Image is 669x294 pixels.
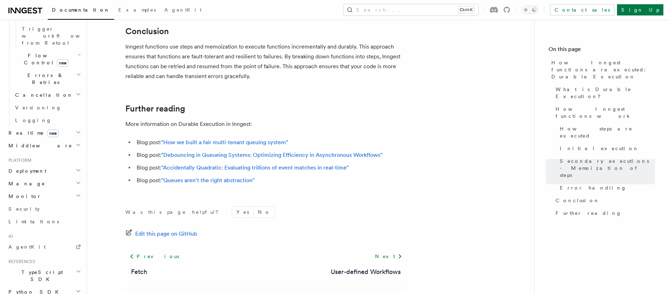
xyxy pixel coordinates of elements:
[560,125,655,139] span: How steps are executed
[161,177,255,184] a: "Queues aren't the right abstraction"
[48,2,114,20] a: Documentation
[556,210,622,217] span: Further reading
[125,209,223,216] p: Was this page helpful?
[254,207,275,217] button: No
[6,259,35,264] span: References
[8,219,59,224] span: Limitations
[12,89,83,101] button: Cancellation
[6,142,72,149] span: Middleware
[232,207,253,217] button: Yes
[161,152,382,158] a: "Debouncing in Queueing Systems: Optimizing Efficiency in Asynchronous Workflows"
[6,167,46,174] span: Deployment
[12,49,83,69] button: Flow Controlnew
[19,23,83,49] a: Trigger workflows from Retool
[12,69,83,89] button: Errors & Retries
[52,7,110,13] span: Documentation
[22,26,99,46] span: Trigger workflows from Retool
[125,104,185,114] a: Further reading
[371,250,406,263] a: Next
[125,42,406,81] p: Inngest functions use steps and memoization to execute functions incrementally and durably. This ...
[553,194,655,207] a: Conclusion
[57,59,68,67] span: new
[131,267,147,277] a: Fetch
[556,106,655,120] span: How Inngest functions work
[6,266,83,286] button: TypeScript SDK
[549,56,655,83] a: How Inngest functions are executed: Durable Execution
[560,158,655,179] span: Secondary executions - Memoization of steps
[118,7,156,13] span: Examples
[557,181,655,194] a: Error handling
[549,45,655,56] h4: On this page
[6,269,76,283] span: TypeScript SDK
[6,234,13,239] span: AI
[8,206,40,212] span: Security
[135,175,406,185] li: Blog post:
[6,158,32,163] span: Platform
[458,6,474,13] kbd: Ctrl+K
[135,150,406,160] li: Blog post:
[125,229,197,239] a: Edit this page on GitHub
[160,2,206,19] a: AgentKit
[12,52,77,66] span: Flow Control
[6,177,83,190] button: Manage
[125,26,169,36] a: Conclusion
[550,4,614,15] a: Contact sales
[557,142,655,155] a: Initial execution
[12,72,76,86] span: Errors & Retries
[8,244,46,250] span: AgentKit
[12,101,83,114] a: Versioning
[12,114,83,127] a: Logging
[161,139,288,146] a: "How we built a fair multi-tenant queuing system"
[6,165,83,177] button: Deployment
[557,122,655,142] a: How steps are executed
[6,127,83,139] button: Realtimenew
[6,241,83,253] a: AgentKit
[161,164,349,171] a: "Accidentally Quadratic: Evaluating trillions of event matches in real-time"
[164,7,202,13] span: AgentKit
[6,203,83,215] a: Security
[125,250,183,263] a: Previous
[135,163,406,173] li: Blog post:
[560,184,627,191] span: Error handling
[343,4,478,15] button: Search...Ctrl+K
[556,197,599,204] span: Conclusion
[15,117,52,123] span: Logging
[553,83,655,103] a: What is Durable Execution?
[6,180,45,187] span: Manage
[12,91,73,98] span: Cancellation
[6,190,83,203] button: Monitor
[6,215,83,228] a: Limitations
[47,129,59,137] span: new
[6,129,59,136] span: Realtime
[125,119,406,129] p: More information on Durable Execution in Inngest:
[617,4,663,15] a: Sign Up
[114,2,160,19] a: Examples
[556,86,655,100] span: What is Durable Execution?
[135,138,406,147] li: Blog post:
[15,105,61,110] span: Versioning
[557,155,655,181] a: Secondary executions - Memoization of steps
[553,207,655,219] a: Further reading
[6,139,83,152] button: Middleware
[551,59,655,80] span: How Inngest functions are executed: Durable Execution
[135,229,197,239] span: Edit this page on GitHub
[331,267,401,277] a: User-defined Workflows
[522,6,538,14] button: Toggle dark mode
[6,193,41,200] span: Monitor
[553,103,655,122] a: How Inngest functions work
[560,145,639,152] span: Initial execution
